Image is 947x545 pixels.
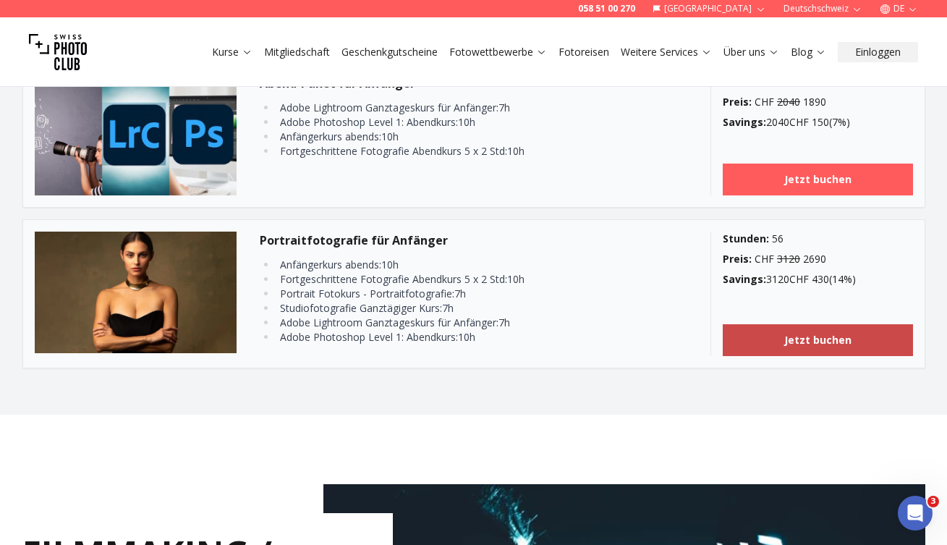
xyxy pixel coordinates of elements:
button: Fotowettbewerbe [443,42,553,62]
div: 56 [723,232,913,246]
b: Stunden : [723,75,769,88]
a: Fotowettbewerbe [449,45,547,59]
button: Kurse [206,42,258,62]
li: Adobe Lightroom Ganztageskurs für Anfänger : 7 h [276,101,636,115]
iframe: Intercom live chat [898,496,933,531]
b: Preis : [723,252,752,266]
a: Über uns [723,45,779,59]
b: Savings : [723,115,766,129]
li: Portrait Fotokurs - Portraitfotografie : 7 h [276,287,636,301]
button: Über uns [718,42,785,62]
img: Portraitfotografie für Anfänger [35,232,237,353]
a: Mitgliedschaft [264,45,330,59]
button: Einloggen [838,42,918,62]
li: Adobe Photoshop Level 1: Abendkurs : 10 h [276,330,636,345]
li: Studiofotografie Ganztägiger Kurs : 7 h [276,301,636,316]
span: 2040 [777,95,800,109]
b: Preis : [723,95,752,109]
a: Jetzt buchen [723,324,913,356]
img: Swiss photo club [29,23,87,81]
li: Adobe Lightroom Ganztageskurs für Anfänger : 7 h [276,316,636,330]
b: Jetzt buchen [784,172,852,186]
a: Geschenkgutscheine [341,45,438,59]
button: Weitere Services [615,42,718,62]
span: 3120 [777,252,800,266]
a: Fotoreisen [559,45,609,59]
li: Adobe Photoshop Level 1: Abendkurs : 10 h [276,115,636,130]
h3: Portraitfotografie für Anfänger [260,232,687,249]
a: Kurse [212,45,252,59]
b: Jetzt buchen [784,333,852,347]
div: CHF 2690 [723,252,913,266]
a: Blog [791,45,826,59]
li: Fortgeschrittene Fotografie Abendkurs 5 x 2 Std : 10 h [276,272,636,287]
li: Anfängerkurs abends : 10 h [276,130,636,144]
a: 058 51 00 270 [578,3,635,14]
div: 2040 CHF 150 ( 7 %) [723,115,913,130]
li: Fortgeschrittene Fotografie Abendkurs 5 x 2 Std : 10 h [276,144,636,159]
div: CHF 1890 [723,95,913,109]
b: Savings : [723,272,766,286]
span: 3 [927,496,939,507]
b: Stunden : [723,232,769,245]
li: Anfängerkurs abends : 10 h [276,258,636,272]
a: Jetzt buchen [723,164,913,195]
div: 3120 CHF 430 ( 14 %) [723,272,913,287]
button: Blog [785,42,832,62]
img: Abend-Paket für Anfänger [35,75,237,196]
button: Mitgliedschaft [258,42,336,62]
button: Geschenkgutscheine [336,42,443,62]
a: Weitere Services [621,45,712,59]
button: Fotoreisen [553,42,615,62]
